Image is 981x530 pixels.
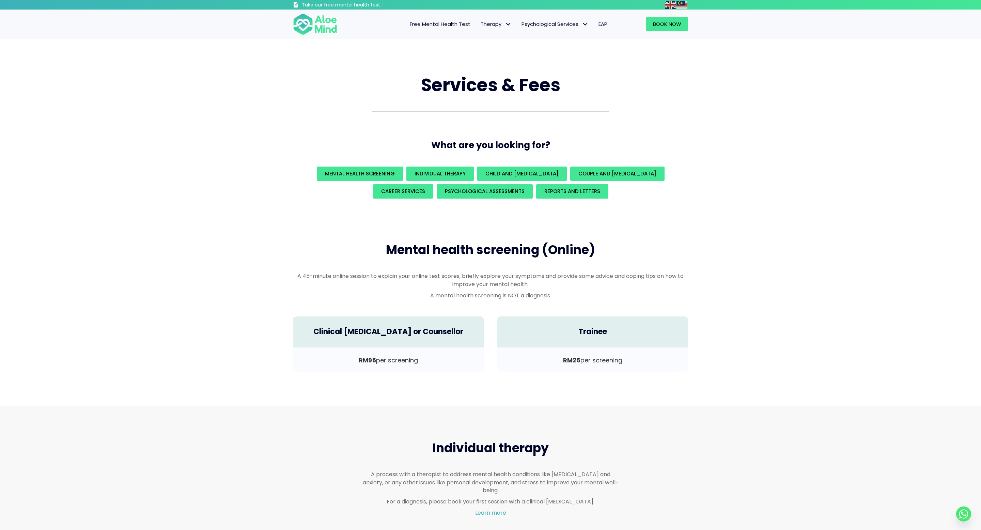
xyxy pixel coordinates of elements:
p: A process with a therapist to address mental health conditions like [MEDICAL_DATA] and anxiety, o... [362,470,619,494]
span: What are you looking for? [431,139,550,151]
span: Free Mental Health Test [410,20,470,28]
div: What are you looking for? [293,165,688,200]
p: per screening [504,356,681,365]
a: Child and [MEDICAL_DATA] [477,167,567,181]
nav: Menu [346,17,612,31]
a: TherapyTherapy: submenu [476,17,516,31]
a: EAP [593,17,612,31]
img: ms [676,1,687,9]
a: Book Now [646,17,688,31]
a: Psychological assessments [437,184,533,199]
a: REPORTS AND LETTERS [536,184,608,199]
a: English [665,1,676,9]
h4: Trainee [504,327,681,337]
span: Psychological Services [521,20,588,28]
p: A mental health screening is NOT a diagnosis. [293,292,688,299]
span: Individual Therapy [415,170,466,177]
span: Book Now [653,20,681,28]
span: Mental health screening (Online) [386,241,595,259]
a: Learn more [475,509,506,517]
a: Couple and [MEDICAL_DATA] [570,167,665,181]
h3: Take our free mental health test [302,2,417,9]
span: EAP [598,20,607,28]
span: Career Services [381,188,425,195]
a: Take our free mental health test [293,2,417,10]
span: Couple and [MEDICAL_DATA] [578,170,656,177]
a: Malay [676,1,688,9]
a: Mental Health Screening [317,167,403,181]
a: Free Mental Health Test [405,17,476,31]
a: Whatsapp [956,506,971,521]
span: Individual therapy [432,439,549,457]
b: RM25 [563,356,580,364]
span: Therapy: submenu [503,19,513,29]
a: Career Services [373,184,433,199]
img: en [665,1,676,9]
span: Child and [MEDICAL_DATA] [485,170,559,177]
span: Mental Health Screening [325,170,395,177]
h4: Clinical [MEDICAL_DATA] or Counsellor [300,327,477,337]
p: A 45-minute online session to explain your online test scores, briefly explore your symptoms and ... [293,272,688,288]
span: Psychological assessments [445,188,525,195]
b: RM95 [359,356,376,364]
span: Psychological Services: submenu [580,19,590,29]
p: per screening [300,356,477,365]
p: For a diagnosis, please book your first session with a clinical [MEDICAL_DATA]. [362,498,619,505]
span: Therapy [481,20,511,28]
span: Services & Fees [421,73,560,97]
span: REPORTS AND LETTERS [544,188,600,195]
img: Aloe mind Logo [293,13,337,35]
a: Individual Therapy [406,167,474,181]
a: Psychological ServicesPsychological Services: submenu [516,17,593,31]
